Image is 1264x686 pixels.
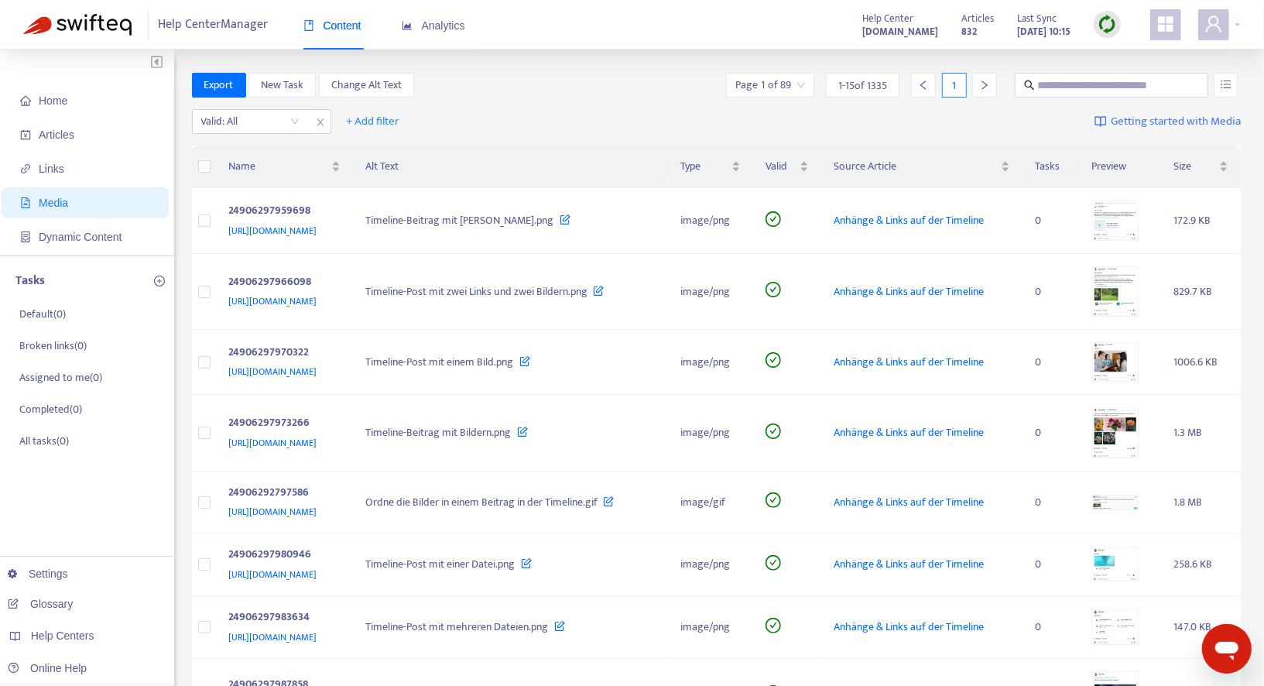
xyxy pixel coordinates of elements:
[834,353,984,371] span: Anhänge & Links auf der Timeline
[1174,212,1228,229] div: 172.9 KB
[766,424,781,439] span: check-circle
[979,80,990,91] span: right
[862,23,938,40] strong: [DOMAIN_NAME]
[229,202,335,222] div: 24906297959698
[229,567,317,582] span: [URL][DOMAIN_NAME]
[31,629,94,642] span: Help Centers
[1092,495,1139,510] img: media-preview
[1035,619,1067,636] div: 0
[39,197,68,209] span: Media
[331,77,402,94] span: Change Alt Text
[365,618,548,636] span: Timeline-Post mit mehreren Dateien.png
[862,22,938,40] a: [DOMAIN_NAME]
[15,272,45,290] p: Tasks
[19,369,102,386] p: Assigned to me ( 0 )
[668,188,753,254] td: image/png
[20,232,31,242] span: container
[8,662,87,674] a: Online Help
[766,211,781,227] span: check-circle
[353,146,668,188] th: Alt Text
[668,395,753,471] td: image/png
[766,282,781,297] span: check-circle
[229,504,317,520] span: [URL][DOMAIN_NAME]
[961,23,977,40] strong: 832
[668,254,753,330] td: image/png
[39,231,122,243] span: Dynamic Content
[229,158,329,175] span: Name
[766,158,796,175] span: Valid
[39,163,64,175] span: Links
[229,629,317,645] span: [URL][DOMAIN_NAME]
[303,19,361,32] span: Content
[229,223,317,238] span: [URL][DOMAIN_NAME]
[1174,424,1228,441] div: 1.3 MB
[1035,494,1067,511] div: 0
[229,435,317,451] span: [URL][DOMAIN_NAME]
[1094,115,1107,128] img: image-link
[261,77,303,94] span: New Task
[229,344,335,364] div: 24906297970322
[1092,547,1139,581] img: media-preview
[1202,624,1252,674] iframe: Button to launch messaging window
[335,109,412,134] button: + Add filter
[766,492,781,508] span: check-circle
[1204,15,1223,33] span: user
[1111,113,1241,131] span: Getting started with Media
[39,129,74,141] span: Articles
[1156,15,1175,33] span: appstore
[20,95,31,106] span: home
[319,73,414,98] button: Change Alt Text
[1174,619,1228,636] div: 147.0 KB
[834,211,984,229] span: Anhänge & Links auf der Timeline
[1098,15,1117,34] img: sync.dc5367851b00ba804db3.png
[365,211,553,229] span: Timeline-Beitrag mit [PERSON_NAME].png
[248,73,316,98] button: New Task
[1214,73,1238,98] button: unordered-list
[1092,407,1139,458] img: media-preview
[668,330,753,396] td: image/png
[1174,354,1228,371] div: 1006.6 KB
[1035,283,1067,300] div: 0
[668,596,753,659] td: image/png
[821,146,1023,188] th: Source Article
[766,618,781,633] span: check-circle
[1035,212,1067,229] div: 0
[918,80,929,91] span: left
[838,77,887,94] span: 1 - 15 of 1335
[1023,146,1080,188] th: Tasks
[1162,146,1241,188] th: Size
[229,364,317,379] span: [URL][DOMAIN_NAME]
[668,533,753,596] td: image/png
[8,598,73,610] a: Glossary
[192,73,246,98] button: Export
[1174,283,1228,300] div: 829.7 KB
[1035,424,1067,441] div: 0
[834,618,984,636] span: Anhänge & Links auf der Timeline
[1174,158,1216,175] span: Size
[834,424,984,441] span: Anhänge & Links auf der Timeline
[668,472,753,534] td: image/gif
[834,158,998,175] span: Source Article
[942,73,967,98] div: 1
[1174,556,1228,573] div: 258.6 KB
[19,401,82,417] p: Completed ( 0 )
[668,146,753,188] th: Type
[8,568,68,580] a: Settings
[1092,201,1139,241] img: media-preview
[347,112,400,131] span: + Add filter
[753,146,820,188] th: Valid
[834,555,984,573] span: Anhänge & Links auf der Timeline
[20,129,31,140] span: account-book
[229,273,335,293] div: 24906297966098
[229,609,335,629] div: 24906297983634
[154,276,165,286] span: plus-circle
[159,10,269,39] span: Help Center Manager
[303,20,314,31] span: book
[204,77,234,94] span: Export
[365,353,513,371] span: Timeline-Post mit einem Bild.png
[766,352,781,368] span: check-circle
[20,197,31,208] span: file-image
[1035,556,1067,573] div: 0
[365,493,598,511] span: Ordne die Bilder in einem Beitrag in der Timeline.gif
[39,94,67,107] span: Home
